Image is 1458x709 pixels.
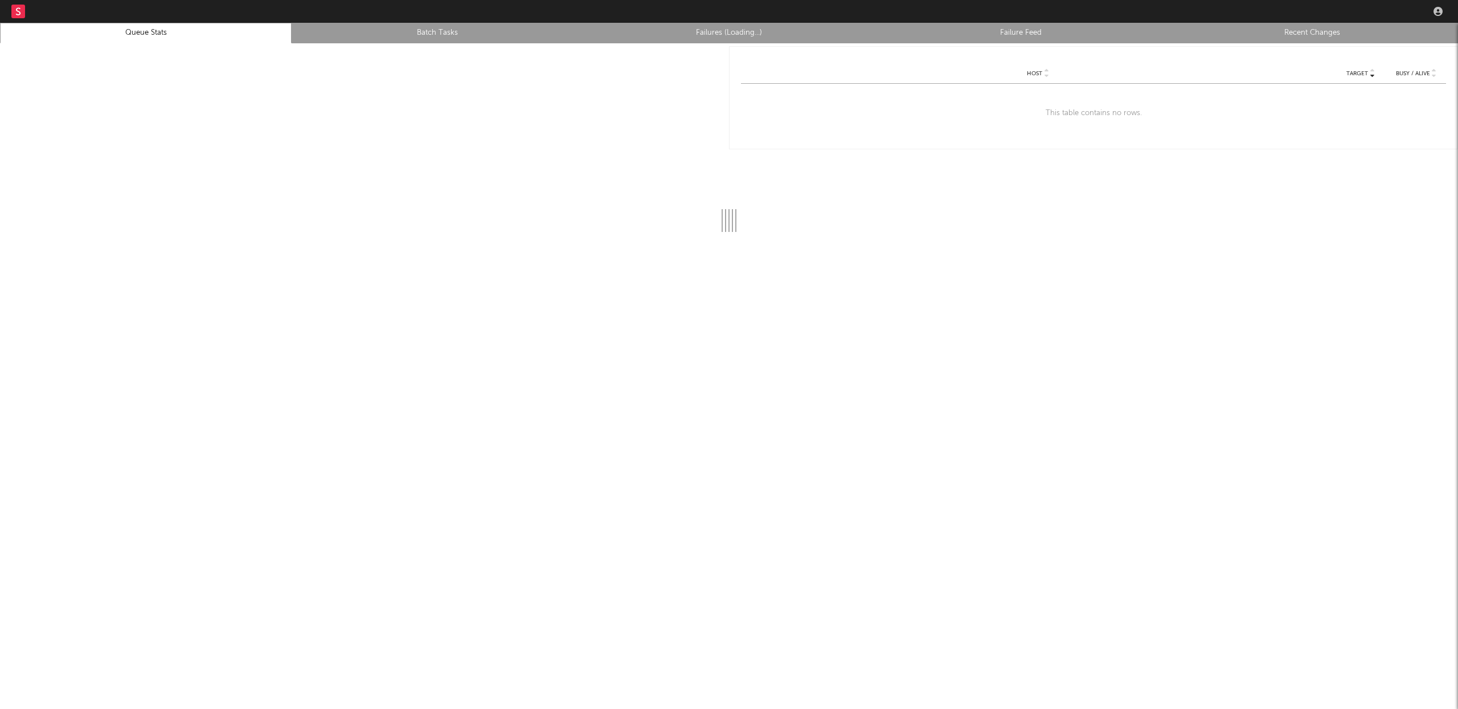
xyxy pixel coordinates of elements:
[298,26,577,40] a: Batch Tasks
[881,26,1160,40] a: Failure Feed
[1173,26,1452,40] a: Recent Changes
[1396,70,1430,77] span: Busy / Alive
[589,26,869,40] a: Failures (Loading...)
[1346,70,1368,77] span: Target
[741,84,1446,143] div: This table contains no rows.
[1027,70,1042,77] span: Host
[6,26,285,40] a: Queue Stats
